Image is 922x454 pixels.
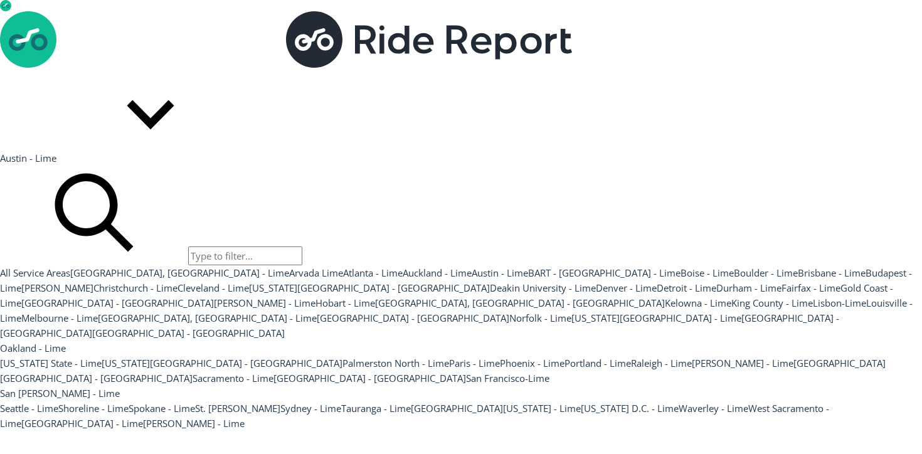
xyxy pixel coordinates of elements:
a: [GEOGRAPHIC_DATA] - [GEOGRAPHIC_DATA] [317,312,509,324]
a: Portland - Lime [564,357,631,369]
a: Fairfax - Lime [782,282,840,294]
a: Raleigh - Lime [631,357,692,369]
img: Ride Report [286,11,572,68]
a: [US_STATE][GEOGRAPHIC_DATA] - [GEOGRAPHIC_DATA] [102,357,342,369]
a: Norfolk - Lime [509,312,571,324]
a: [US_STATE][GEOGRAPHIC_DATA] - [GEOGRAPHIC_DATA] [249,282,490,294]
a: Waverley - Lime [679,402,748,414]
a: Melbourne - Lime [21,312,98,324]
a: Cleveland - Lime [178,282,249,294]
a: San Francisco-Lime [466,372,549,384]
a: Phoenix - Lime [500,357,564,369]
a: [PERSON_NAME] - Lime [692,357,793,369]
a: Tauranga - Lime [341,402,411,414]
a: [GEOGRAPHIC_DATA][US_STATE] - Lime [411,402,581,414]
a: King County - Lime [731,297,813,309]
a: BART - [GEOGRAPHIC_DATA] - Lime [528,267,681,279]
a: [GEOGRAPHIC_DATA] - [GEOGRAPHIC_DATA] [21,297,214,309]
a: Spokane - Lime [129,402,195,414]
a: Denver - Lime [596,282,657,294]
a: St. [PERSON_NAME] [195,402,280,414]
a: Boulder - Lime [734,267,798,279]
a: [GEOGRAPHIC_DATA], [GEOGRAPHIC_DATA] - Lime [70,267,289,279]
a: Sacramento - Lime [193,372,273,384]
a: Detroit - Lime [657,282,716,294]
a: [GEOGRAPHIC_DATA] - Lime [21,417,143,430]
a: Sydney - Lime [280,402,341,414]
a: [GEOGRAPHIC_DATA], [GEOGRAPHIC_DATA] - [GEOGRAPHIC_DATA] [375,297,665,309]
a: [GEOGRAPHIC_DATA], [GEOGRAPHIC_DATA] - Lime [98,312,317,324]
a: Auckland - Lime [403,267,472,279]
a: Deakin University - Lime [490,282,596,294]
a: [US_STATE] D.C. - Lime [581,402,679,414]
a: Shoreline - Lime [58,402,129,414]
a: Palmerston North - Lime [342,357,449,369]
a: Durham - Lime [716,282,782,294]
a: Lisbon-Lime [813,297,866,309]
a: [GEOGRAPHIC_DATA] - [GEOGRAPHIC_DATA] [92,327,285,339]
a: [US_STATE][GEOGRAPHIC_DATA] - Lime [571,312,741,324]
a: Austin - Lime [472,267,528,279]
a: [PERSON_NAME] - Lime [214,297,315,309]
a: [PERSON_NAME] [21,282,93,294]
a: Brisbane - Lime [798,267,866,279]
a: Boise - Lime [681,267,734,279]
a: Kelowna - Lime [665,297,731,309]
a: [PERSON_NAME] - Lime [143,417,245,430]
a: Paris - Lime [449,357,500,369]
input: Type to filter... [188,246,302,265]
a: Christchurch - Lime [93,282,178,294]
a: Hobart - Lime [315,297,375,309]
a: [GEOGRAPHIC_DATA] - [GEOGRAPHIC_DATA] [273,372,466,384]
a: Arvada Lime [289,267,343,279]
a: Atlanta - Lime [343,267,403,279]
